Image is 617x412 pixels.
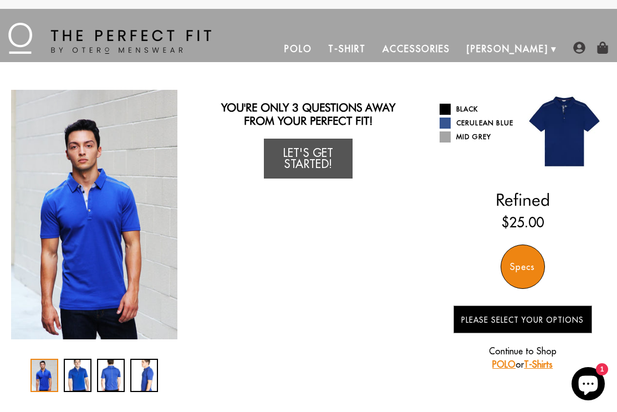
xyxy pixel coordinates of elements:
[440,190,606,210] h2: Refined
[573,42,585,54] img: user-account-icon.png
[596,42,609,54] img: shopping-bag-icon.png
[264,139,353,179] a: Let's Get Started!
[568,367,608,403] inbox-online-store-chat: Shopify online store chat
[276,35,320,62] a: Polo
[453,306,592,333] button: Please Select Your Options
[502,212,544,232] ins: $25.00
[64,359,91,392] div: 2 / 4
[440,104,514,115] a: Black
[130,359,158,392] div: 4 / 4
[11,90,177,339] img: IMG_2376_copy_1024x1024_2x_f98ae839-ac8e-42ba-9929-c9349bbafa62_340x.jpg
[97,359,125,392] div: 3 / 4
[11,90,177,339] div: 1 / 4
[210,101,406,128] h2: You're only 3 questions away from your perfect fit!
[440,118,514,129] a: Cerulean Blue
[320,35,374,62] a: T-Shirt
[501,245,545,289] div: Specs
[30,359,58,392] div: 1 / 4
[492,359,516,370] a: POLO
[523,90,606,173] img: 020.jpg
[458,35,557,62] a: [PERSON_NAME]
[374,35,458,62] a: Accessories
[8,23,211,54] img: The Perfect Fit - by Otero Menswear - Logo
[440,131,514,143] a: Mid Grey
[461,315,584,325] span: Please Select Your Options
[453,344,592,371] p: Continue to Shop or
[177,90,344,339] div: 2 / 4
[177,90,344,339] img: 10002-09_preview_1024x1024_2x_b310641c-7eda-4ecc-846f-181f5248240a_340x.jpg
[524,359,553,370] a: T-Shirts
